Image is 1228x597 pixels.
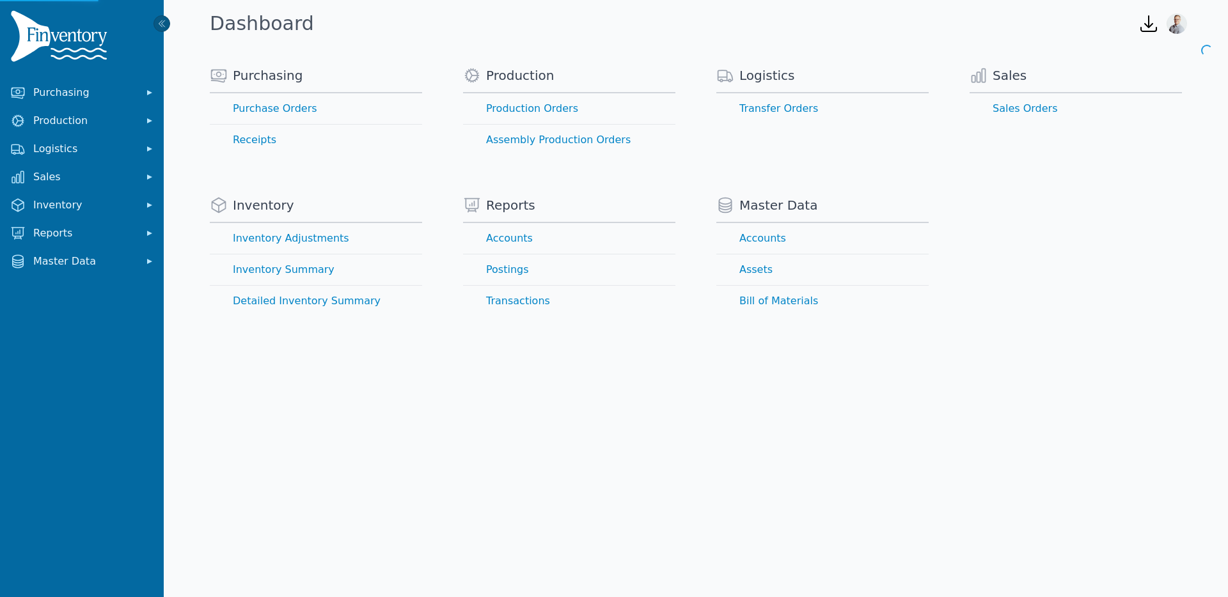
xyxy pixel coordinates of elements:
span: Master Data [33,254,136,269]
a: Postings [463,254,675,285]
button: Logistics [5,136,159,162]
button: Master Data [5,249,159,274]
a: Accounts [463,223,675,254]
span: Inventory [233,196,294,214]
span: Purchasing [33,85,136,100]
a: Production Orders [463,93,675,124]
span: Purchasing [233,66,303,84]
a: Transactions [463,286,675,316]
span: Production [33,113,136,128]
a: Transfer Orders [716,93,929,124]
a: Inventory Summary [210,254,422,285]
a: Purchase Orders [210,93,422,124]
span: Reports [33,226,136,241]
a: Inventory Adjustments [210,223,422,254]
img: Finventory [10,10,113,67]
span: Logistics [739,66,795,84]
span: Sales [33,169,136,185]
span: Sales [993,66,1027,84]
span: Production [486,66,554,84]
h1: Dashboard [210,12,314,35]
a: Assets [716,254,929,285]
button: Sales [5,164,159,190]
a: Accounts [716,223,929,254]
a: Assembly Production Orders [463,125,675,155]
a: Sales Orders [970,93,1182,124]
button: Inventory [5,192,159,218]
button: Production [5,108,159,134]
img: Joshua Benton [1167,13,1187,34]
button: Reports [5,221,159,246]
span: Master Data [739,196,817,214]
span: Inventory [33,198,136,213]
span: Reports [486,196,535,214]
a: Detailed Inventory Summary [210,286,422,316]
a: Bill of Materials [716,286,929,316]
span: Logistics [33,141,136,157]
button: Purchasing [5,80,159,105]
a: Receipts [210,125,422,155]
